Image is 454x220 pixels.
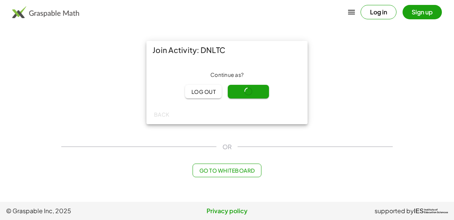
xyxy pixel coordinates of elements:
span: Go to Whiteboard [199,167,255,174]
a: IESInstitute ofEducation Sciences [414,206,448,215]
span: Institute of Education Sciences [424,209,448,214]
span: Log out [191,88,216,95]
button: Log out [185,85,222,98]
div: Continue as ? [152,71,302,79]
button: Sign up [403,5,442,19]
button: Go to Whiteboard [193,164,261,177]
span: supported by [375,206,414,215]
span: © Graspable Inc, 2025 [6,206,153,215]
a: Privacy policy [153,206,300,215]
span: IES [414,208,424,215]
button: Log in [361,5,396,19]
div: Join Activity: DNLTC [146,41,308,59]
span: OR [222,142,232,151]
